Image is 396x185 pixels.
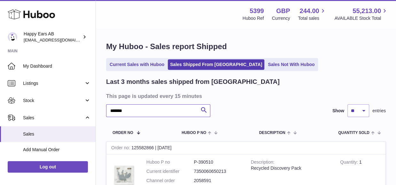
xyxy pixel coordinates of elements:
a: Sales Not With Huboo [266,59,317,70]
strong: 5399 [250,7,264,15]
span: Sales [23,115,84,121]
dt: Channel order [146,178,194,184]
h1: My Huboo - Sales report Shipped [106,41,386,52]
a: 55,213.00 AVAILABLE Stock Total [334,7,388,21]
span: 244.00 [299,7,319,15]
span: Sales [23,131,91,137]
strong: Quantity [340,159,359,166]
dt: Huboo P no [146,159,194,165]
h2: Last 3 months sales shipped from [GEOGRAPHIC_DATA] [106,78,280,86]
dd: 7350060650213 [194,168,241,174]
span: entries [372,108,386,114]
dd: P-390510 [194,159,241,165]
strong: Order no [111,145,131,152]
dt: Current identifier [146,168,194,174]
div: Recycled Discovery Pack [251,165,330,171]
span: Listings [23,80,84,86]
img: 3pl@happyearsearplugs.com [8,32,17,42]
a: Sales Shipped From [GEOGRAPHIC_DATA] [168,59,264,70]
span: Quantity Sold [338,131,369,135]
label: Show [332,108,344,114]
span: My Dashboard [23,63,91,69]
div: Happy Ears AB [24,31,81,43]
strong: GBP [276,7,290,15]
div: Huboo Ref [243,15,264,21]
span: Huboo P no [182,131,206,135]
span: 55,213.00 [353,7,381,15]
dd: 2058591 [194,178,241,184]
a: 244.00 Total sales [298,7,326,21]
a: Log out [8,161,88,173]
strong: Description [251,159,275,166]
a: Current Sales with Huboo [107,59,167,70]
span: Description [259,131,285,135]
span: [EMAIL_ADDRESS][DOMAIN_NAME] [24,37,94,42]
span: Add Manual Order [23,147,91,153]
div: Currency [272,15,290,21]
span: Order No [113,131,133,135]
div: 125582866 | [DATE] [106,142,385,154]
span: Total sales [298,15,326,21]
h3: This page is updated every 15 minutes [106,93,384,100]
span: Stock [23,98,84,104]
span: AVAILABLE Stock Total [334,15,388,21]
